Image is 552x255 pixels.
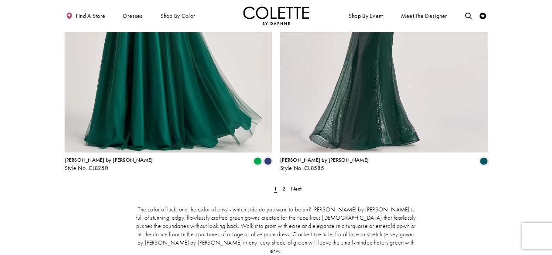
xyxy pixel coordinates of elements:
[280,164,324,172] span: Style No. CL8585
[243,7,309,25] img: Colette by Daphne
[254,157,261,165] i: Emerald
[480,157,487,165] i: Spruce
[281,184,288,194] a: Page 2
[280,156,369,163] span: [PERSON_NAME] by [PERSON_NAME]
[401,13,447,19] span: Meet the designer
[123,13,142,19] span: Dresses
[282,185,285,192] span: 2
[280,157,369,171] div: Colette by Daphne Style No. CL8585
[399,7,449,25] a: Meet the designer
[291,185,302,192] span: Next
[274,185,277,192] span: 1
[65,156,153,163] span: [PERSON_NAME] by [PERSON_NAME]
[478,7,488,25] a: Check Wishlist
[65,164,109,172] span: Style No. CL8250
[347,7,384,25] span: Shop By Event
[65,7,107,25] a: Find a store
[289,184,304,194] a: Next Page
[272,184,279,194] span: Current Page
[463,7,473,25] a: Toggle search
[264,157,272,165] i: Navy Blue
[76,13,106,19] span: Find a store
[159,7,197,25] span: Shop by color
[349,13,383,19] span: Shop By Event
[243,7,309,25] a: Visit Home Page
[160,13,195,19] span: Shop by color
[65,157,153,171] div: Colette by Daphne Style No. CL8250
[121,7,144,25] span: Dresses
